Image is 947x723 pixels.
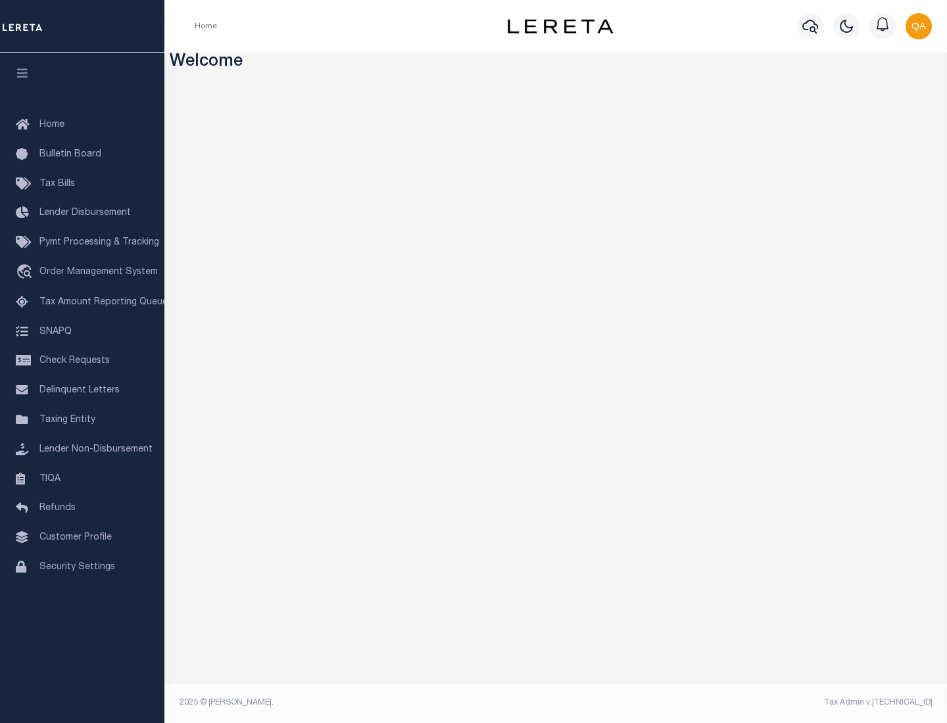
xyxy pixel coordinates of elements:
span: SNAPQ [39,327,72,336]
span: Customer Profile [39,533,112,542]
span: Tax Amount Reporting Queue [39,298,168,307]
span: Home [39,120,64,129]
span: TIQA [39,474,61,483]
h3: Welcome [170,53,942,73]
span: Pymt Processing & Tracking [39,238,159,247]
span: Lender Non-Disbursement [39,445,153,454]
img: logo-dark.svg [508,19,613,34]
span: Bulletin Board [39,150,101,159]
i: travel_explore [16,264,37,281]
span: Refunds [39,503,76,513]
span: Delinquent Letters [39,386,120,395]
span: Tax Bills [39,179,75,189]
img: svg+xml;base64,PHN2ZyB4bWxucz0iaHR0cDovL3d3dy53My5vcmcvMjAwMC9zdmciIHBvaW50ZXItZXZlbnRzPSJub25lIi... [906,13,932,39]
div: Tax Admin v.[TECHNICAL_ID] [566,697,933,709]
div: 2025 © [PERSON_NAME]. [170,697,556,709]
span: Security Settings [39,563,115,572]
span: Taxing Entity [39,415,95,425]
li: Home [195,20,217,32]
span: Lender Disbursement [39,208,131,218]
span: Order Management System [39,268,158,277]
span: Check Requests [39,356,110,365]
